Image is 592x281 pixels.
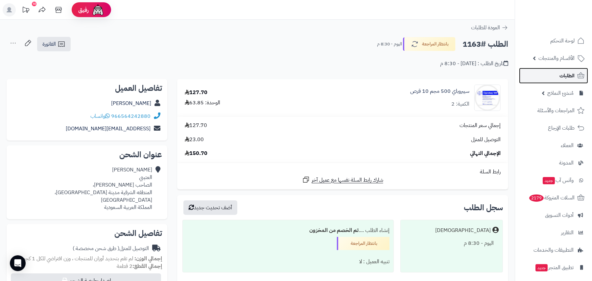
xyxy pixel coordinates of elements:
[529,193,575,202] span: السلات المتروكة
[519,138,588,153] a: العملاء
[312,176,383,184] span: شارك رابط السلة نفسها مع عميل آخر
[37,37,71,51] a: الفاتورة
[435,227,491,234] div: [DEMOGRAPHIC_DATA]
[535,263,574,272] span: تطبيق المتجر
[134,255,162,263] strong: إجمالي الوزن:
[22,255,133,263] span: لم تقم بتحديد أوزان للمنتجات ، وزن افتراضي للكل 1 كجم
[90,112,110,120] a: واتساب
[519,103,588,118] a: المراجعات والأسئلة
[545,211,574,220] span: أدوات التسويق
[519,68,588,84] a: الطلبات
[73,244,119,252] span: ( طرق شحن مخصصة )
[440,60,508,67] div: تاريخ الطلب : [DATE] - 8:30 م
[535,264,548,271] span: جديد
[462,38,508,51] h2: الطلب #1163
[185,99,220,107] div: الوحدة: 63.85
[32,2,36,6] div: 10
[519,172,588,188] a: وآتس آبجديد
[337,237,390,250] div: بانتظار المراجعة
[17,3,34,18] a: تحديثات المنصة
[42,40,56,48] span: الفاتورة
[471,136,501,143] span: التوصيل للمنزل
[451,100,469,108] div: الكمية: 2
[519,120,588,136] a: طلبات الإرجاع
[66,125,151,133] a: [EMAIL_ADDRESS][DOMAIN_NAME]
[561,228,574,237] span: التقارير
[529,194,544,202] span: 2179
[519,155,588,171] a: المدونة
[309,226,359,234] b: تم الخصم من المخزون
[111,112,151,120] a: 966564242880
[519,190,588,206] a: السلات المتروكة2179
[302,176,383,184] a: شارك رابط السلة نفسها مع عميل آخر
[185,136,204,143] span: 23.00
[559,71,575,80] span: الطلبات
[471,24,508,32] a: العودة للطلبات
[548,123,575,133] span: طلبات الإرجاع
[542,176,574,185] span: وآتس آب
[91,3,105,16] img: ai-face.png
[403,37,456,51] button: بانتظار المراجعة
[470,150,501,157] span: الإجمالي النهائي
[519,207,588,223] a: أدوات التسويق
[561,141,574,150] span: العملاء
[559,158,574,167] span: المدونة
[12,151,162,159] h2: عنوان الشحن
[377,41,402,47] small: اليوم - 8:30 م
[132,262,162,270] strong: إجمالي القطع:
[78,6,89,14] span: رفيق
[10,255,26,271] div: Open Intercom Messenger
[519,225,588,241] a: التقارير
[12,166,152,211] div: [PERSON_NAME] العتيبي الصاحب [PERSON_NAME]، المنطقه الشرقية مدينة [GEOGRAPHIC_DATA]، [GEOGRAPHIC_...
[73,245,149,252] div: التوصيل للمنزل
[12,229,162,237] h2: تفاصيل الشحن
[185,89,207,96] div: 127.70
[537,106,575,115] span: المراجعات والأسئلة
[464,204,503,212] h3: سجل الطلب
[111,99,151,107] a: [PERSON_NAME]
[410,88,469,95] a: سيبروباي 500 مجم 10 قرص
[12,84,162,92] h2: تفاصيل العميل
[117,262,162,270] small: 2 قطعة
[538,54,575,63] span: الأقسام والمنتجات
[471,24,500,32] span: العودة للطلبات
[185,122,207,129] span: 127.70
[547,18,586,32] img: logo-2.png
[533,245,574,255] span: التطبيقات والخدمات
[183,200,237,215] button: أضف تحديث جديد
[405,237,499,250] div: اليوم - 8:30 م
[550,36,575,45] span: لوحة التحكم
[519,33,588,49] a: لوحة التحكم
[185,150,207,157] span: 150.70
[547,89,574,98] span: مُنشئ النماذج
[187,255,390,268] div: تنبيه العميل : لا
[519,242,588,258] a: التطبيقات والخدمات
[475,85,500,111] img: 63207396de86bd5b715df1413ac64c8f5ca6-90x90.jpg
[187,224,390,237] div: إنشاء الطلب ....
[543,177,555,184] span: جديد
[519,260,588,275] a: تطبيق المتجرجديد
[180,168,506,176] div: رابط السلة
[460,122,501,129] span: إجمالي سعر المنتجات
